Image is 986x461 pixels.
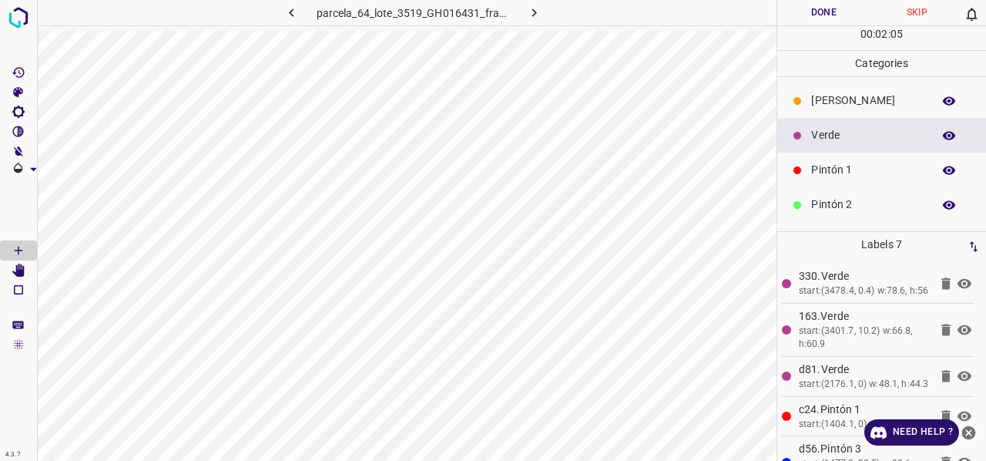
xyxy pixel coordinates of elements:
p: Pintón 2 [811,197,924,213]
p: [PERSON_NAME] [811,93,924,109]
div: start:(3478.4, 0.4) w:78.6, h:56 [799,284,929,298]
p: 02 [875,26,887,42]
p: 00 [860,26,873,42]
div: Verde [777,118,986,153]
p: 330.Verde [799,268,929,284]
div: start:(2176.1, 0) w:48.1, h:44.3 [799,378,929,392]
div: Pintón 3 [777,222,986,257]
p: d81.Verde [799,362,929,378]
div: Pintón 2 [777,187,986,222]
p: Categories [777,51,986,76]
div: start:(1404.1, 0) w:98.3, h:67 [799,418,929,432]
div: [PERSON_NAME] [777,83,986,118]
p: 163.Verde [799,308,929,325]
img: logo [5,4,32,32]
p: d56.Pintón 3 [799,441,929,457]
h6: parcela_64_lote_3519_GH016431_frame_00027_26092.jpg [317,4,510,25]
div: start:(3401.7, 10.2) w:66.8, h:60.9 [799,325,929,352]
div: Pintón 1 [777,153,986,187]
button: close-help [959,419,978,446]
p: 05 [890,26,903,42]
p: Pintón 1 [811,162,924,178]
p: Labels 7 [782,232,981,257]
p: Verde [811,127,924,143]
div: : : [860,26,903,50]
p: c24.Pintón 1 [799,402,929,418]
div: 4.3.7 [2,449,25,461]
a: Need Help ? [864,419,959,446]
